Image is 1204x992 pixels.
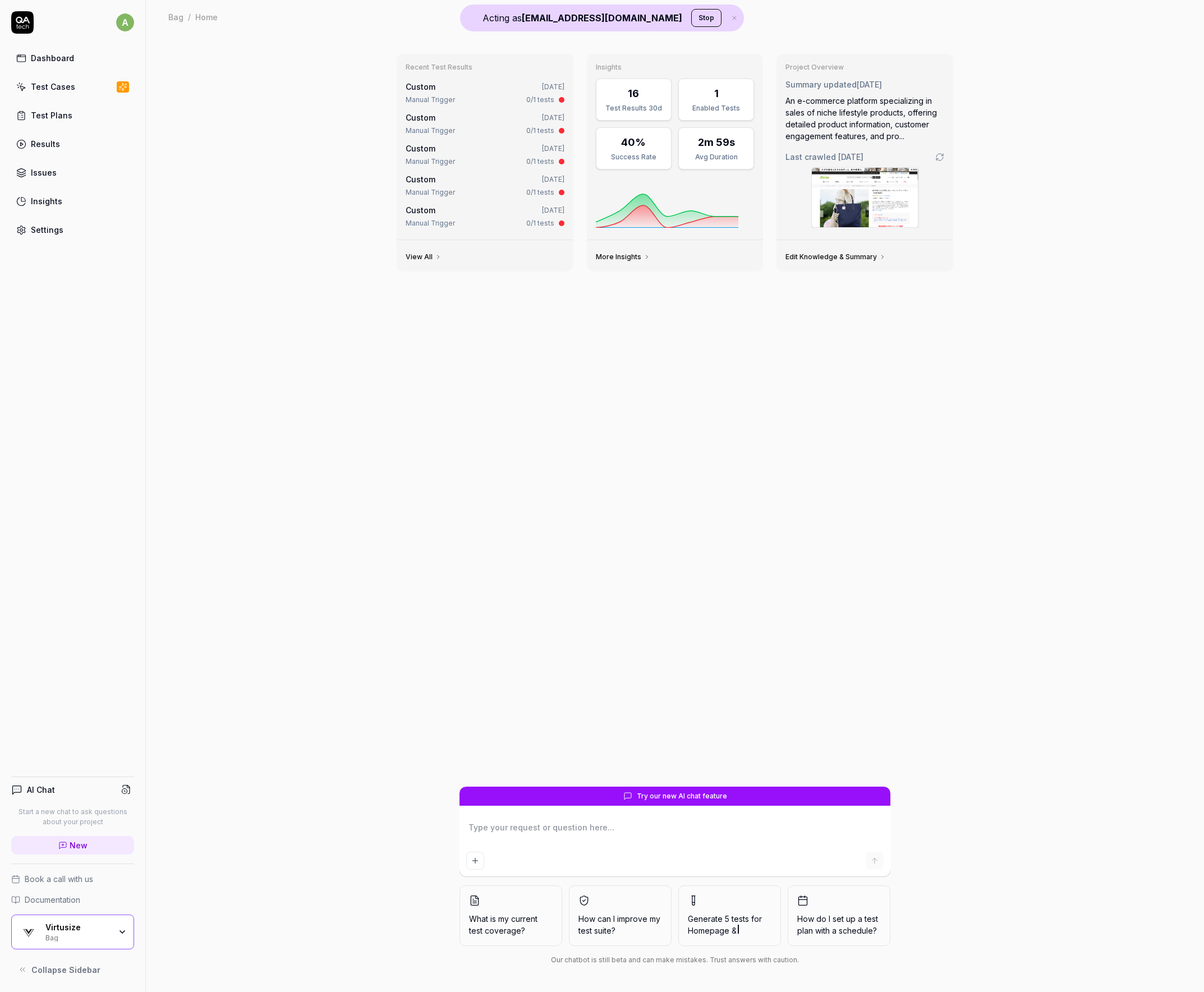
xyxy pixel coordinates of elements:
div: Manual Trigger [406,187,455,198]
a: Edit Knowledge & Summary [785,252,886,261]
div: 0/1 tests [526,187,554,198]
div: Issues [31,167,57,178]
span: a [116,13,134,31]
time: [DATE] [838,152,863,162]
button: Virtusize LogoVirtusizeBag [11,915,134,949]
div: Results [31,138,60,150]
a: View All [406,252,442,261]
time: [DATE] [542,113,564,122]
time: [DATE] [542,144,564,153]
a: Dashboard [11,47,134,69]
a: Book a call with us [11,873,134,885]
div: Virtusize [45,922,111,933]
a: Issues [11,162,134,183]
time: [DATE] [542,206,564,214]
span: What is my current test coverage? [469,913,553,936]
span: Book a call with us [25,873,93,885]
button: a [116,11,134,34]
span: Custom [406,113,435,122]
div: 0/1 tests [526,126,554,136]
a: Custom[DATE]Manual Trigger0/1 tests [403,140,567,169]
button: Stop [691,9,722,27]
div: / [188,11,191,22]
h3: Insights [596,63,755,72]
div: Enabled Tests [686,103,747,113]
button: How can I improve my test suite? [569,885,672,946]
div: Bag [45,933,111,942]
div: Test Plans [31,109,72,121]
p: Start a new chat to ask questions about your project [11,807,134,827]
div: 0/1 tests [526,157,554,167]
div: Test Results 30d [603,103,664,113]
h3: Recent Test Results [406,63,564,72]
span: Custom [406,82,435,91]
a: Test Cases [11,76,134,98]
span: Custom [406,174,435,184]
span: Homepage & [688,926,737,935]
div: Our chatbot is still beta and can make mistakes. Trust answers with caution. [459,955,890,965]
a: Custom[DATE]Manual Trigger0/1 tests [403,202,567,231]
a: New [11,836,134,855]
span: Generate 5 tests for [688,913,771,936]
a: Settings [11,219,134,241]
a: Go to crawling settings [935,153,944,162]
div: 2m 59s [698,135,735,150]
button: Generate 5 tests forHomepage & [678,885,781,946]
span: Custom [406,205,435,215]
div: Test Cases [31,81,75,93]
a: Custom[DATE]Manual Trigger0/1 tests [403,109,567,138]
button: Add attachment [466,852,484,870]
div: Home [195,11,218,22]
button: What is my current test coverage? [459,885,562,946]
span: New [70,839,88,851]
button: Collapse Sidebar [11,958,134,981]
div: Manual Trigger [406,126,455,136]
h4: AI Chat [27,784,55,796]
time: [DATE] [857,80,882,89]
div: Bag [168,11,183,22]
div: 0/1 tests [526,95,554,105]
div: Dashboard [31,52,74,64]
time: [DATE] [542,175,564,183]
span: Documentation [25,894,80,906]
span: How do I set up a test plan with a schedule? [797,913,881,936]
button: How do I set up a test plan with a schedule? [788,885,890,946]
a: Test Plans [11,104,134,126]
span: How can I improve my test suite? [578,913,662,936]
a: Results [11,133,134,155]
div: Insights [31,195,62,207]
div: 40% [621,135,646,150]
div: Settings [31,224,63,236]
a: Insights [11,190,134,212]
time: [DATE] [542,82,564,91]
img: Screenshot [812,168,918,227]
div: An e-commerce platform specializing in sales of niche lifestyle products, offering detailed produ... [785,95,944,142]
span: Custom [406,144,435,153]
div: 16 [628,86,639,101]
span: Try our new AI chat feature [637,791,727,801]
div: Manual Trigger [406,95,455,105]
a: Custom[DATE]Manual Trigger0/1 tests [403,171,567,200]
a: Documentation [11,894,134,906]
h3: Project Overview [785,63,944,72]
span: Summary updated [785,80,857,89]
span: Last crawled [785,151,863,163]
span: Collapse Sidebar [31,964,100,976]
a: Custom[DATE]Manual Trigger0/1 tests [403,79,567,107]
div: 0/1 tests [526,218,554,228]
a: More Insights [596,252,650,261]
div: Success Rate [603,152,664,162]
div: 1 [714,86,719,101]
div: Manual Trigger [406,157,455,167]
div: Manual Trigger [406,218,455,228]
img: Virtusize Logo [19,922,39,942]
div: Avg Duration [686,152,747,162]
